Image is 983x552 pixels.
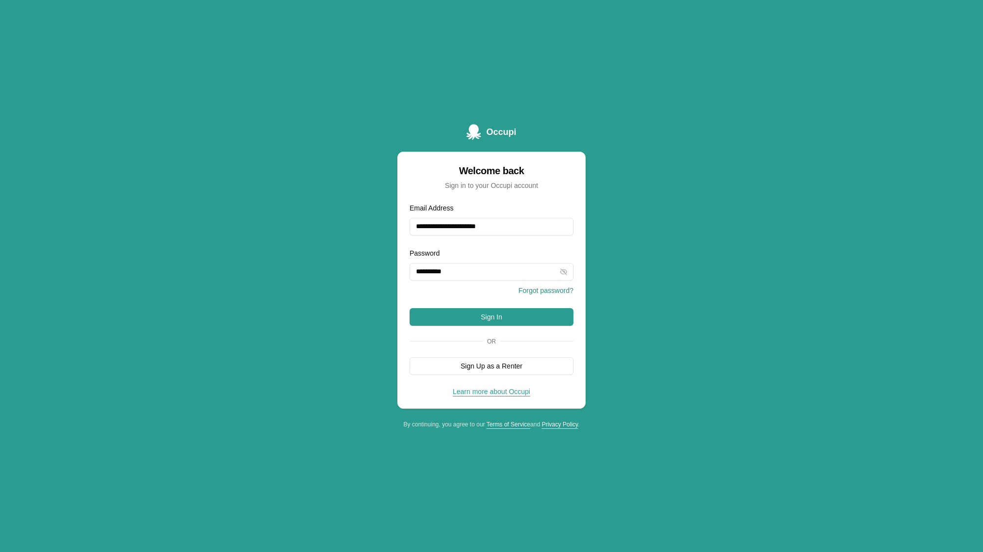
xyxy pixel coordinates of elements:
[397,421,586,428] div: By continuing, you agree to our and .
[483,338,500,345] span: Or
[487,421,530,428] a: Terms of Service
[410,181,573,190] div: Sign in to your Occupi account
[410,204,453,212] label: Email Address
[410,164,573,178] div: Welcome back
[410,308,573,326] button: Sign In
[518,286,573,295] button: Forgot password?
[486,125,516,139] span: Occupi
[410,357,573,375] button: Sign Up as a Renter
[542,421,578,428] a: Privacy Policy
[410,249,440,257] label: Password
[453,388,530,395] a: Learn more about Occupi
[466,124,516,140] a: Occupi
